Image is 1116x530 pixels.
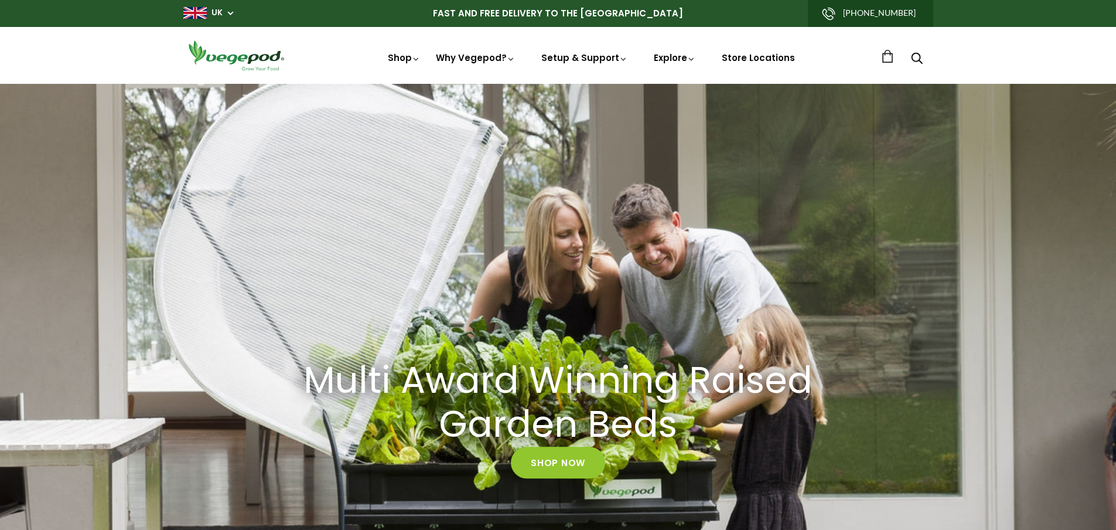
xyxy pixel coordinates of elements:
[722,52,795,64] a: Store Locations
[183,39,289,72] img: Vegepod
[388,52,421,64] a: Shop
[511,447,605,478] a: Shop Now
[911,53,923,66] a: Search
[183,7,207,19] img: gb_large.png
[541,52,628,64] a: Setup & Support
[436,52,516,64] a: Why Vegepod?
[280,359,837,447] a: Multi Award Winning Raised Garden Beds
[211,7,223,19] a: UK
[295,359,822,447] h2: Multi Award Winning Raised Garden Beds
[654,52,696,64] a: Explore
